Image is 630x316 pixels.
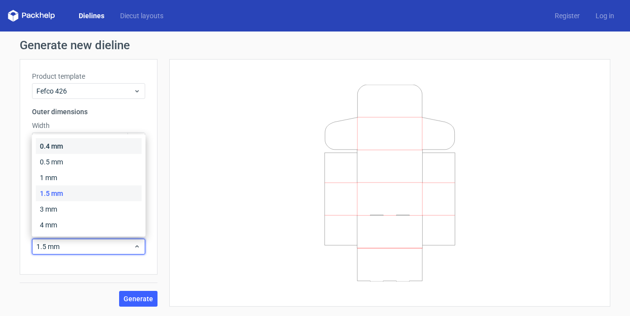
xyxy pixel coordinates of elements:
span: mm [127,133,145,148]
a: Register [547,11,588,21]
a: Diecut layouts [112,11,171,21]
div: 1.5 mm [36,186,142,201]
span: Fefco 426 [36,86,133,96]
span: 1.5 mm [36,242,133,252]
button: Generate [119,291,157,307]
div: 3 mm [36,201,142,217]
div: 0.4 mm [36,138,142,154]
span: Generate [124,295,153,302]
div: 0.5 mm [36,154,142,170]
h3: Outer dimensions [32,107,145,117]
label: Product template [32,71,145,81]
a: Dielines [71,11,112,21]
h1: Generate new dieline [20,39,610,51]
div: 4 mm [36,217,142,233]
a: Log in [588,11,622,21]
label: Width [32,121,145,130]
div: 1 mm [36,170,142,186]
